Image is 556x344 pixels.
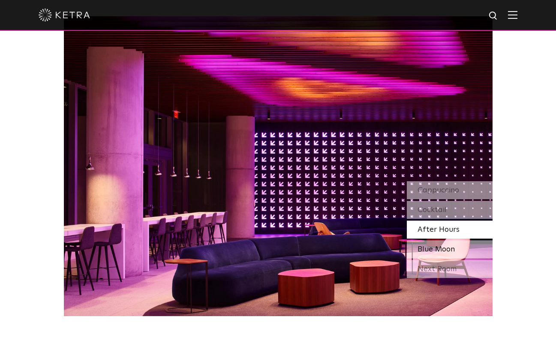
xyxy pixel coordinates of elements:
[39,9,90,21] img: ketra-logo-2019-white
[418,245,455,253] span: Blue Moon
[418,206,447,214] span: Cocktail
[488,11,499,21] img: search icon
[407,260,493,278] div: Next Room
[418,186,459,194] span: Cappuccino
[508,11,517,19] img: Hamburger%20Nav.svg
[64,16,493,316] img: SS_SXSW_Desktop_Pink
[418,226,460,233] span: After Hours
